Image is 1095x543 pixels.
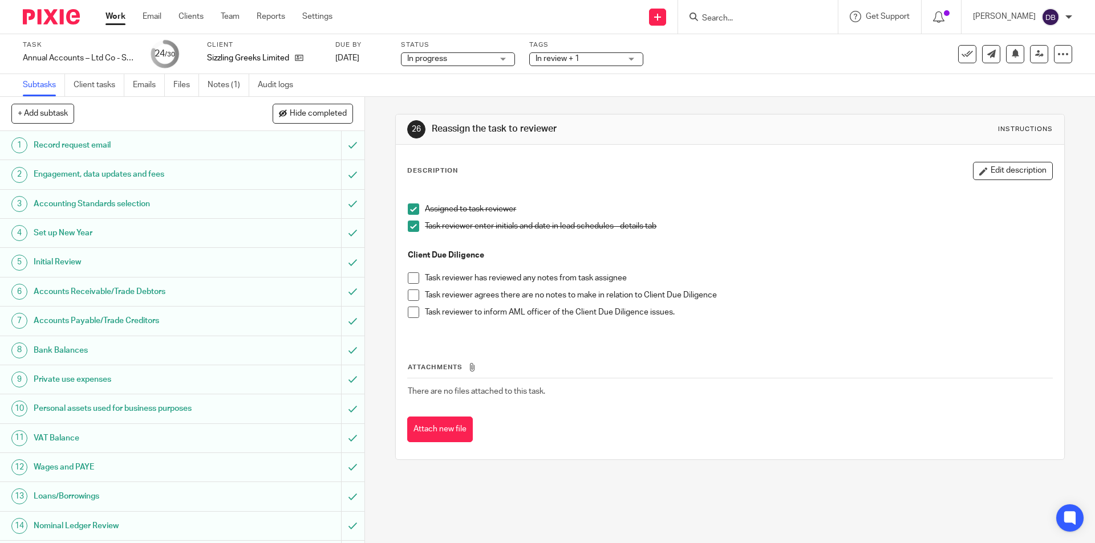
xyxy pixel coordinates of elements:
a: Team [221,11,240,22]
h1: Loans/Borrowings [34,488,231,505]
div: 26 [407,120,425,138]
label: Client [207,40,321,50]
h1: Bank Balances [34,342,231,359]
h1: Nominal Ledger Review [34,517,231,534]
a: Emails [133,74,165,96]
img: svg%3E [1041,8,1060,26]
h1: Accounting Standards selection [34,195,231,213]
p: Task reviewer enter initials and date in lead schedules - details tab [425,221,1052,232]
h1: Private use expenses [34,371,231,388]
span: There are no files attached to this task. [408,387,545,395]
button: + Add subtask [11,104,74,123]
div: 4 [11,225,27,241]
a: Email [143,11,161,22]
p: Description [407,166,458,175]
div: 14 [11,518,27,534]
a: Clients [179,11,204,22]
h1: Engagement, data updates and fees [34,166,231,183]
div: 10 [11,401,27,417]
div: 11 [11,430,27,446]
div: Instructions [998,125,1053,134]
div: 7 [11,313,27,329]
button: Edit description [973,162,1053,180]
img: Pixie [23,9,80,25]
small: /30 [165,51,175,58]
span: Attachments [408,364,463,370]
span: Hide completed [290,109,347,119]
span: [DATE] [335,54,359,62]
a: Settings [302,11,332,22]
label: Due by [335,40,387,50]
div: 12 [11,459,27,475]
div: 6 [11,284,27,300]
div: 2 [11,167,27,183]
label: Tags [529,40,643,50]
div: 8 [11,342,27,358]
a: Files [173,74,199,96]
div: Annual Accounts – Ltd Co - Software [23,52,137,64]
p: [PERSON_NAME] [973,11,1036,22]
strong: Client Due Diligence [408,251,484,259]
a: Audit logs [258,74,302,96]
button: Hide completed [273,104,353,123]
h1: Initial Review [34,254,231,271]
div: 3 [11,196,27,212]
span: In progress [407,55,447,63]
input: Search [701,14,804,24]
h1: Set up New Year [34,224,231,242]
p: Task reviewer has reviewed any notes from task assignee [425,272,1052,284]
div: 1 [11,137,27,153]
p: Sizzling Greeks Limited [207,52,289,64]
a: Work [106,11,125,22]
a: Reports [257,11,285,22]
h1: Reassign the task to reviewer [432,123,755,135]
span: Get Support [866,13,910,21]
div: 24 [155,47,175,60]
button: Attach new file [407,417,473,442]
p: Task reviewer agrees there are no notes to make in relation to Client Due Diligence [425,289,1052,301]
h1: Accounts Receivable/Trade Debtors [34,283,231,300]
div: 5 [11,255,27,271]
a: Notes (1) [208,74,249,96]
a: Subtasks [23,74,65,96]
p: Assigned to task reviewer [425,203,1052,215]
h1: VAT Balance [34,430,231,447]
p: Task reviewer to inform AML officer of the Client Due Diligence issues. [425,307,1052,318]
span: In review + 1 [536,55,579,63]
label: Task [23,40,137,50]
h1: Personal assets used for business purposes [34,400,231,417]
label: Status [401,40,515,50]
div: 13 [11,488,27,504]
a: Client tasks [74,74,124,96]
h1: Accounts Payable/Trade Creditors [34,312,231,329]
div: 9 [11,371,27,387]
h1: Wages and PAYE [34,459,231,476]
h1: Record request email [34,137,231,154]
